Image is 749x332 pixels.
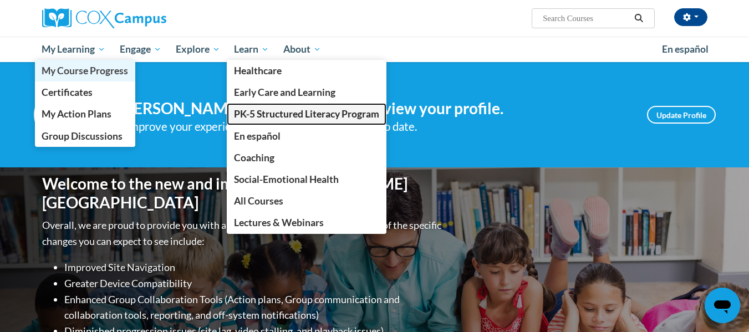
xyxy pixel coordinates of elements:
[42,8,253,28] a: Cox Campus
[283,43,321,56] span: About
[42,65,128,76] span: My Course Progress
[674,8,707,26] button: Account Settings
[227,168,386,190] a: Social-Emotional Health
[34,90,84,140] img: Profile Image
[42,43,105,56] span: My Learning
[42,108,111,120] span: My Action Plans
[276,37,328,62] a: About
[705,288,740,323] iframe: Button to launch messaging window
[227,147,386,168] a: Coaching
[630,12,647,25] button: Search
[42,130,123,142] span: Group Discussions
[234,152,274,164] span: Coaching
[234,173,339,185] span: Social-Emotional Health
[42,86,93,98] span: Certificates
[234,195,283,207] span: All Courses
[42,217,444,249] p: Overall, we are proud to provide you with a more streamlined experience. Some of the specific cha...
[234,43,269,56] span: Learn
[234,130,281,142] span: En español
[176,43,220,56] span: Explore
[227,81,386,103] a: Early Care and Learning
[655,38,716,61] a: En español
[35,81,136,103] a: Certificates
[227,190,386,212] a: All Courses
[227,125,386,147] a: En español
[35,103,136,125] a: My Action Plans
[64,292,444,324] li: Enhanced Group Collaboration Tools (Action plans, Group communication and collaboration tools, re...
[234,108,379,120] span: PK-5 Structured Literacy Program
[227,212,386,233] a: Lectures & Webinars
[120,43,161,56] span: Engage
[542,12,630,25] input: Search Courses
[64,275,444,292] li: Greater Device Compatibility
[234,217,324,228] span: Lectures & Webinars
[227,60,386,81] a: Healthcare
[64,259,444,275] li: Improved Site Navigation
[647,106,716,124] a: Update Profile
[662,43,709,55] span: En español
[35,37,113,62] a: My Learning
[42,175,444,212] h1: Welcome to the new and improved [PERSON_NAME][GEOGRAPHIC_DATA]
[26,37,724,62] div: Main menu
[227,37,276,62] a: Learn
[42,8,166,28] img: Cox Campus
[234,65,282,76] span: Healthcare
[169,37,227,62] a: Explore
[113,37,169,62] a: Engage
[234,86,335,98] span: Early Care and Learning
[35,60,136,81] a: My Course Progress
[227,103,386,125] a: PK-5 Structured Literacy Program
[35,125,136,147] a: Group Discussions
